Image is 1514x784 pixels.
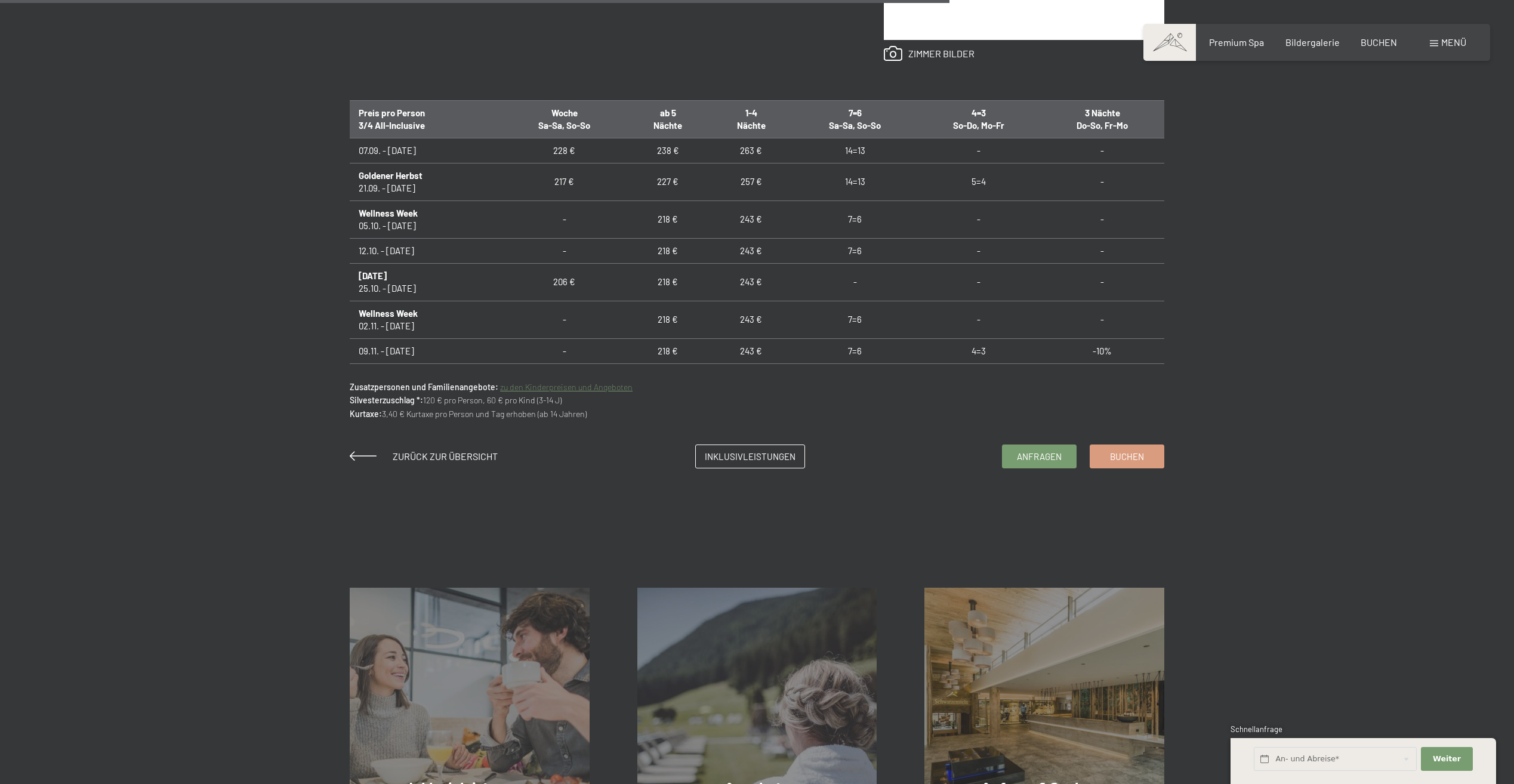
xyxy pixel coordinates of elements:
[1041,138,1164,163] td: -
[1041,238,1164,263] td: -
[710,200,793,238] td: 243 €
[350,363,502,388] td: 30.11. - [DATE]
[1041,163,1164,200] td: -
[793,138,917,163] td: 14=13
[1209,36,1264,48] a: Premium Spa
[502,263,627,301] td: 206 €
[793,200,917,238] td: 7=6
[1077,120,1128,131] span: Do-So, Fr-Mo
[710,138,793,163] td: 263 €
[627,238,710,263] td: 218 €
[1441,36,1466,48] span: Menü
[359,120,425,131] span: 3/4 All-Inclusive
[793,301,917,338] td: 7=6
[350,382,498,392] strong: Zusatzpersonen und Familienangebote:
[627,263,710,301] td: 218 €
[1041,338,1164,363] td: -10%
[917,301,1041,338] td: -
[627,363,710,388] td: 218 €
[350,395,423,405] strong: Silvesterzuschlag *:
[627,200,710,238] td: 218 €
[917,363,1041,388] td: 4=3
[1041,263,1164,301] td: -
[710,163,793,200] td: 257 €
[917,338,1041,363] td: 4=3
[502,138,627,163] td: 228 €
[737,120,766,131] span: Nächte
[627,338,710,363] td: 218 €
[1090,445,1164,468] a: Buchen
[1231,724,1282,734] span: Schnellanfrage
[350,450,498,462] a: Zurück zur Übersicht
[917,163,1041,200] td: 5=4
[359,308,418,319] b: Wellness Week
[502,363,627,388] td: -
[1433,754,1461,764] span: Weiter
[1041,200,1164,238] td: -
[627,100,710,138] th: ab 5
[627,138,710,163] td: 238 €
[500,382,633,392] a: zu den Kinderpreisen und Angeboten
[393,450,498,462] span: Zurück zur Übersicht
[502,301,627,338] td: -
[793,263,917,301] td: -
[1041,301,1164,338] td: -
[350,338,502,363] td: 09.11. - [DATE]
[350,163,502,200] td: 21.09. - [DATE]
[917,238,1041,263] td: -
[917,263,1041,301] td: -
[1041,363,1164,388] td: -
[350,409,382,419] strong: Kurtaxe:
[350,238,502,263] td: 12.10. - [DATE]
[350,381,1164,421] p: 120 € pro Person, 60 € pro Kind (3-14 J) 3,40 € Kurtaxe pro Person und Tag erhoben (ab 14 Jahren)
[1285,36,1340,48] a: Bildergalerie
[350,138,502,163] td: 07.09. - [DATE]
[1003,445,1076,468] a: Anfragen
[710,100,793,138] th: 1-4
[1421,747,1472,771] button: Weiter
[1110,450,1144,463] span: Buchen
[705,450,795,463] span: Inklusivleistungen
[793,338,917,363] td: 7=6
[359,208,418,218] b: Wellness Week
[710,363,793,388] td: 243 €
[917,138,1041,163] td: -
[829,120,881,131] span: Sa-Sa, So-So
[350,263,502,301] td: 25.10. - [DATE]
[793,163,917,200] td: 14=13
[627,301,710,338] td: 218 €
[350,200,502,238] td: 05.10. - [DATE]
[350,301,502,338] td: 02.11. - [DATE]
[502,163,627,200] td: 217 €
[359,107,425,118] span: Preis pro Person
[502,338,627,363] td: -
[917,100,1041,138] th: 4=3
[627,163,710,200] td: 227 €
[793,363,917,388] td: 7=6
[502,200,627,238] td: -
[538,120,590,131] span: Sa-Sa, So-So
[710,338,793,363] td: 243 €
[953,120,1004,131] span: So-Do, Mo-Fr
[502,238,627,263] td: -
[710,263,793,301] td: 243 €
[502,100,627,138] th: Woche
[1017,450,1062,463] span: Anfragen
[793,238,917,263] td: 7=6
[793,100,917,138] th: 7=6
[917,200,1041,238] td: -
[710,301,793,338] td: 243 €
[359,170,423,181] b: Goldener Herbst
[1041,100,1164,138] th: 3 Nächte
[710,238,793,263] td: 243 €
[359,270,387,281] b: [DATE]
[1361,36,1397,48] a: BUCHEN
[696,445,804,468] a: Inklusivleistungen
[653,120,682,131] span: Nächte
